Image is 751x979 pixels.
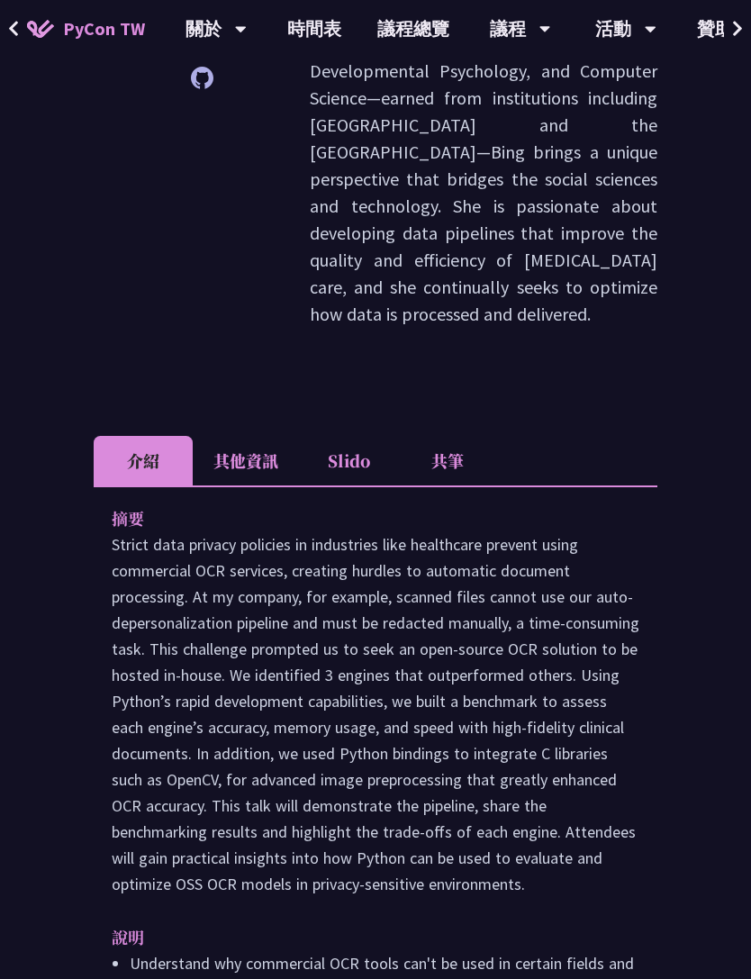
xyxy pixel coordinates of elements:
li: 介紹 [94,436,193,485]
p: 說明 [112,924,603,950]
p: 摘要 [112,505,603,531]
a: PyCon TW [9,6,163,51]
img: Home icon of PyCon TW 2025 [27,20,54,38]
p: Strict data privacy policies in industries like healthcare prevent using commercial OCR services,... [112,531,639,897]
li: 其他資訊 [193,436,299,485]
span: PyCon TW [63,15,145,42]
li: Slido [299,436,398,485]
li: 共筆 [398,436,497,485]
